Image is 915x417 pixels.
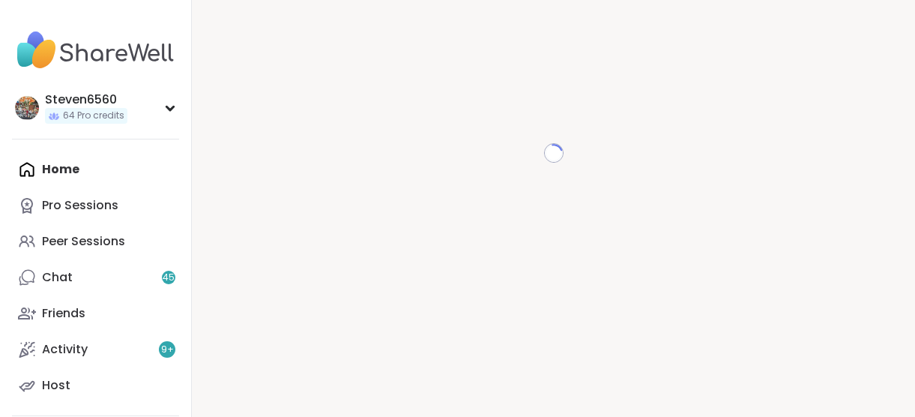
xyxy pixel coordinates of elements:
a: Activity9+ [12,331,179,367]
a: Host [12,367,179,403]
div: Friends [42,305,85,322]
span: 9 + [161,343,174,356]
img: Steven6560 [15,96,39,120]
a: Chat45 [12,259,179,295]
div: Peer Sessions [42,233,125,250]
span: 45 [163,271,175,284]
div: Activity [42,341,88,358]
span: 64 Pro credits [63,109,124,122]
div: Chat [42,269,73,286]
div: Steven6560 [45,91,127,108]
a: Friends [12,295,179,331]
div: Host [42,377,70,394]
div: Pro Sessions [42,197,118,214]
a: Peer Sessions [12,223,179,259]
a: Pro Sessions [12,187,179,223]
img: ShareWell Nav Logo [12,24,179,76]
